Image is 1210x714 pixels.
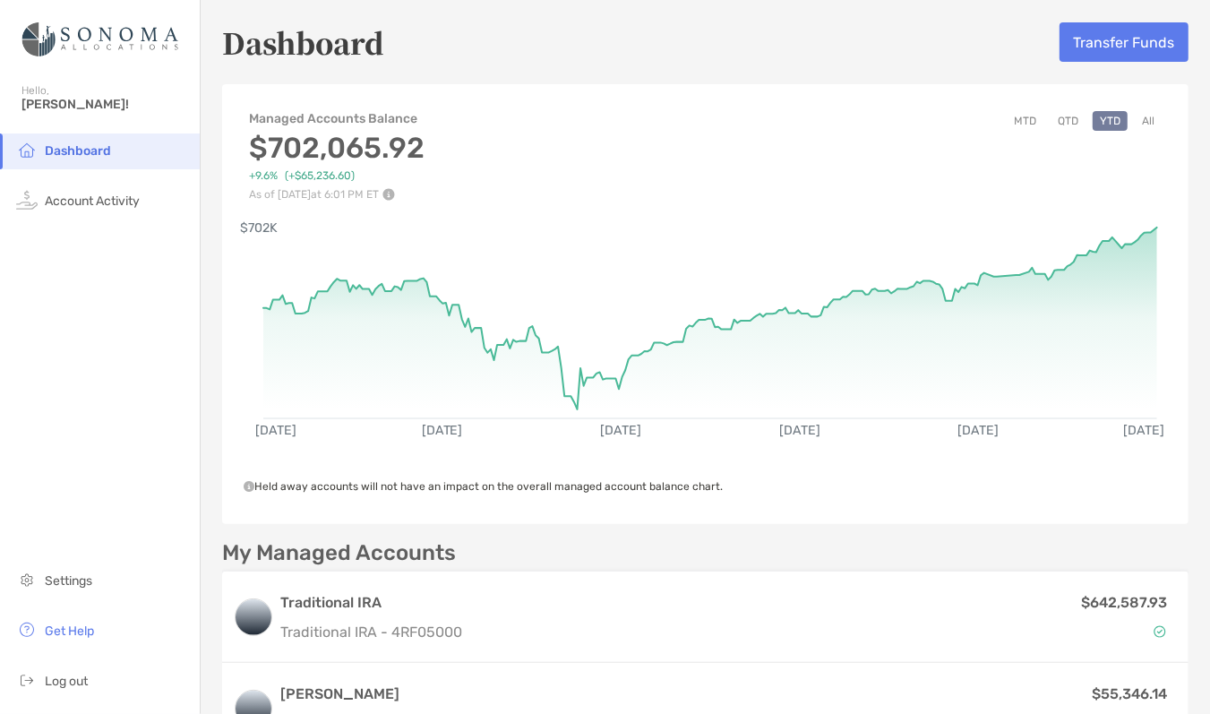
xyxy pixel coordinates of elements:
[280,684,478,705] h3: [PERSON_NAME]
[280,592,462,614] h3: Traditional IRA
[240,220,278,236] text: $702K
[600,423,641,438] text: [DATE]
[1092,683,1167,705] p: $55,346.14
[1154,625,1166,638] img: Account Status icon
[244,480,723,493] span: Held away accounts will not have an impact on the overall managed account balance chart.
[957,423,999,438] text: [DATE]
[1060,22,1189,62] button: Transfer Funds
[222,542,456,564] p: My Managed Accounts
[1124,423,1165,438] text: [DATE]
[16,619,38,641] img: get-help icon
[1093,111,1128,131] button: YTD
[16,569,38,590] img: settings icon
[45,674,88,689] span: Log out
[16,139,38,160] img: household icon
[1007,111,1043,131] button: MTD
[249,188,425,201] p: As of [DATE] at 6:01 PM ET
[1051,111,1086,131] button: QTD
[422,423,463,438] text: [DATE]
[285,169,355,183] span: (+$65,236.60)
[16,669,38,691] img: logout icon
[280,621,462,643] p: Traditional IRA - 4RF05000
[249,131,425,165] h3: $702,065.92
[21,97,189,112] span: [PERSON_NAME]!
[249,111,425,126] h4: Managed Accounts Balance
[45,194,140,209] span: Account Activity
[255,423,296,438] text: [DATE]
[45,143,111,159] span: Dashboard
[16,189,38,211] img: activity icon
[779,423,820,438] text: [DATE]
[45,624,94,639] span: Get Help
[1081,591,1167,614] p: $642,587.93
[1135,111,1162,131] button: All
[21,7,178,72] img: Zoe Logo
[249,169,278,183] span: +9.6%
[45,573,92,589] span: Settings
[382,188,395,201] img: Performance Info
[236,599,271,635] img: logo account
[222,22,384,63] h5: Dashboard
